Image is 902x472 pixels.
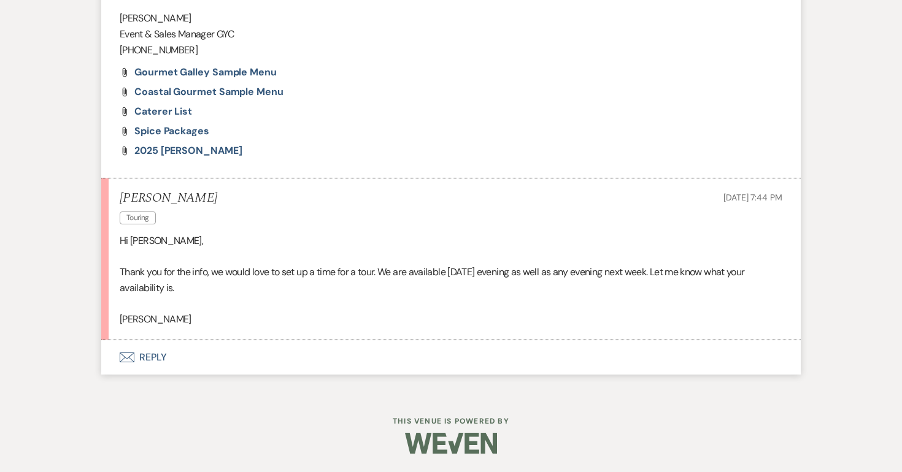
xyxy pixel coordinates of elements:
span: Caterer List [134,105,192,118]
span: Gourmet Galley Sample Menu [134,66,277,78]
p: [PERSON_NAME] [120,10,782,26]
p: Thank you for the info, we would love to set up a time for a tour. We are available [DATE] evenin... [120,264,782,295]
span: Spice Packages [134,124,209,137]
a: Coastal Gourmet Sample Menu [134,87,283,97]
button: Reply [101,340,801,375]
span: 2025 [PERSON_NAME] [134,144,242,157]
span: Coastal Gourmet Sample Menu [134,85,283,98]
a: 2025 [PERSON_NAME] [134,146,242,156]
a: Gourmet Galley Sample Menu [134,67,277,77]
h5: [PERSON_NAME] [120,191,217,206]
p: Hi [PERSON_NAME], [120,233,782,249]
img: Weven Logo [405,422,497,465]
a: Caterer List [134,107,192,116]
a: Spice Packages [134,126,209,136]
span: Touring [120,211,156,224]
p: [PHONE_NUMBER] [120,42,782,58]
span: [DATE] 7:44 PM [723,192,782,203]
p: [PERSON_NAME] [120,311,782,327]
p: Event & Sales Manager GYC [120,26,782,42]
